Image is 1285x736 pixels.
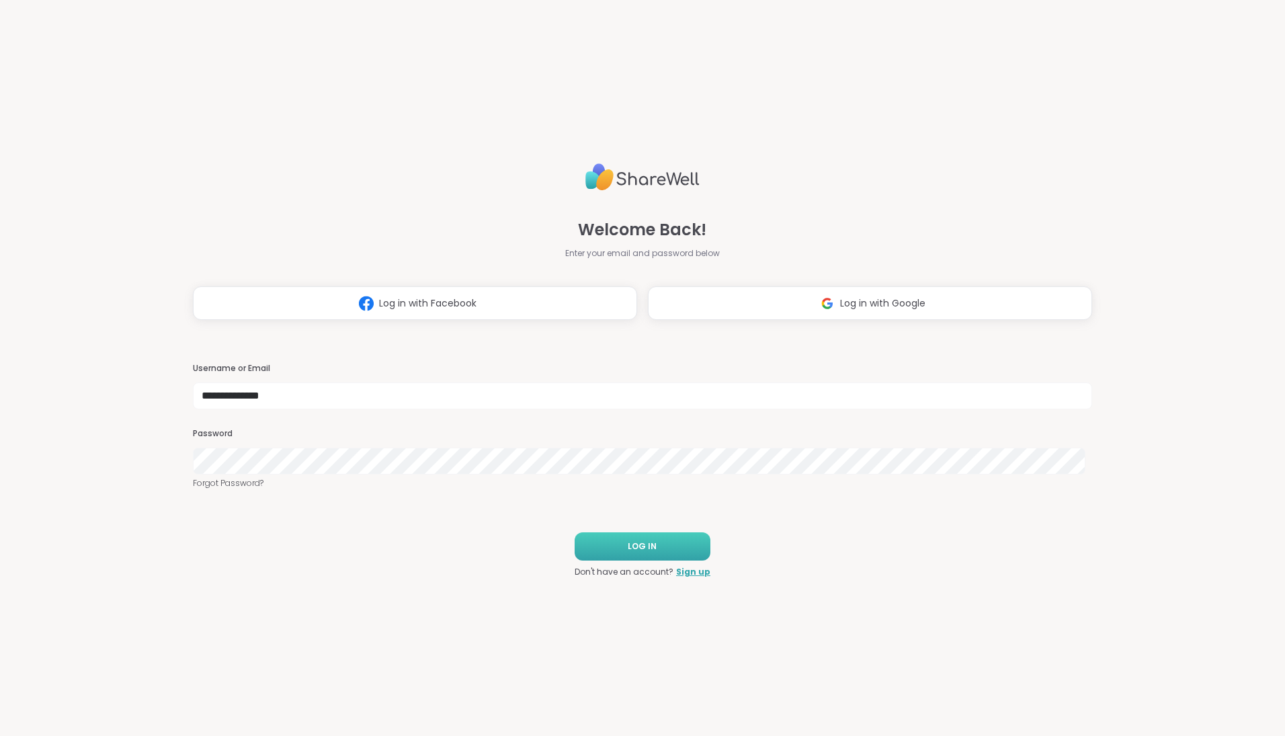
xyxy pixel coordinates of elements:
span: Log in with Facebook [379,296,476,311]
span: Log in with Google [840,296,925,311]
img: ShareWell Logomark [354,291,379,316]
img: ShareWell Logomark [815,291,840,316]
a: Forgot Password? [193,477,1092,489]
img: ShareWell Logo [585,158,700,196]
h3: Username or Email [193,363,1092,374]
button: Log in with Facebook [193,286,637,320]
span: Don't have an account? [575,566,673,578]
h3: Password [193,428,1092,440]
button: LOG IN [575,532,710,561]
button: Log in with Google [648,286,1092,320]
span: Welcome Back! [578,218,706,242]
span: Enter your email and password below [565,247,720,259]
span: LOG IN [628,540,657,553]
a: Sign up [676,566,710,578]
